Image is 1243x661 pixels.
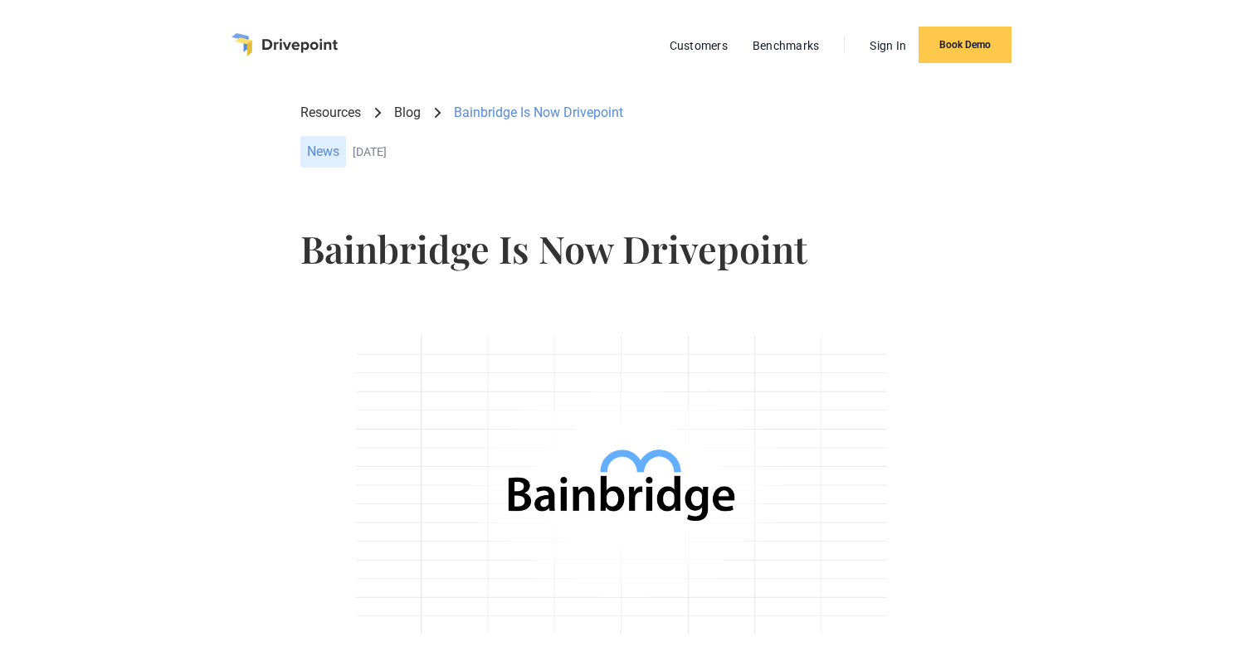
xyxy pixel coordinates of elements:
[300,104,361,122] a: Resources
[300,136,346,168] div: News
[919,27,1011,63] a: Book Demo
[300,230,943,267] h1: Bainbridge Is Now Drivepoint
[744,35,828,56] a: Benchmarks
[454,104,623,122] div: Bainbridge Is Now Drivepoint
[861,35,914,56] a: Sign In
[661,35,736,56] a: Customers
[232,33,338,56] a: home
[394,104,421,122] a: Blog
[353,145,943,159] div: [DATE]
